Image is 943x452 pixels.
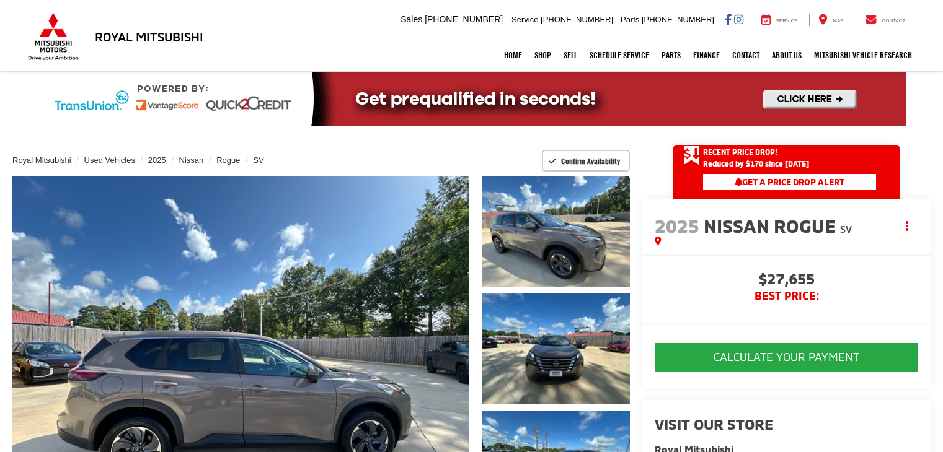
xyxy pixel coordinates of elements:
[38,72,906,126] img: Quick2Credit
[583,40,655,71] a: Schedule Service: Opens in a new tab
[856,14,915,26] a: Contact
[482,293,630,404] a: Expand Photo 2
[840,223,852,235] span: SV
[557,40,583,71] a: Sell
[179,155,204,165] a: Nissan
[703,147,777,157] span: Recent Price Drop!
[253,155,263,165] a: SV
[642,15,714,24] span: [PHONE_NUMBER]
[216,155,240,165] a: Rogue
[776,18,798,24] span: Service
[734,14,743,24] a: Instagram: Click to visit our Instagram page
[906,221,908,231] span: dropdown dots
[655,290,918,302] span: BEST PRICE:
[95,30,203,43] h3: Royal Mitsubishi
[480,292,631,406] img: 2025 Nissan Rogue SV
[12,155,71,165] a: Royal Mitsubishi
[809,14,852,26] a: Map
[655,271,918,290] span: $27,655
[833,18,843,24] span: Map
[541,15,613,24] span: [PHONE_NUMBER]
[703,160,876,168] span: Reduced by $170 since [DATE]
[480,175,631,288] img: 2025 Nissan Rogue SV
[528,40,557,71] a: Shop
[735,176,844,187] span: Get a Price Drop Alert
[498,40,528,71] a: Home
[621,15,639,24] span: Parts
[704,214,840,237] span: Nissan Rogue
[25,12,81,61] img: Mitsubishi
[752,14,807,26] a: Service
[683,145,699,166] span: Get Price Drop Alert
[482,176,630,287] a: Expand Photo 1
[882,18,905,24] span: Contact
[561,156,620,166] span: Confirm Availability
[897,215,918,237] button: Actions
[655,40,687,71] a: Parts: Opens in a new tab
[687,40,726,71] a: Finance
[655,416,918,432] h2: Visit our Store
[726,40,766,71] a: Contact
[542,150,631,172] button: Confirm Availability
[655,343,918,372] button: CALCULATE YOUR PAYMENT
[655,214,699,237] span: 2025
[725,14,732,24] a: Facebook: Click to visit our Facebook page
[401,14,422,24] span: Sales
[148,155,166,165] a: 2025
[673,145,900,160] a: Get Price Drop Alert Recent Price Drop!
[766,40,808,71] a: About Us
[84,155,135,165] a: Used Vehicles
[425,14,503,24] span: [PHONE_NUMBER]
[808,40,918,71] a: Mitsubishi Vehicle Research
[511,15,538,24] span: Service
